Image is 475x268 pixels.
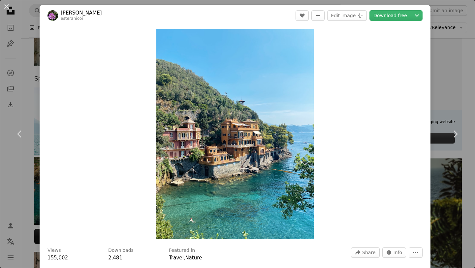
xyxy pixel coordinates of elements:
a: Nature [185,255,202,261]
img: Go to Estera's profile [47,10,58,21]
button: Edit image [327,10,367,21]
span: 155,002 [47,255,68,261]
span: Share [362,248,375,257]
button: Choose download size [411,10,423,21]
a: Travel [169,255,184,261]
button: Add to Collection [311,10,325,21]
span: , [184,255,185,261]
a: Download free [369,10,411,21]
span: Info [394,248,402,257]
button: Share this image [351,247,379,258]
button: Stats about this image [382,247,406,258]
h3: Views [47,247,61,254]
h3: Featured in [169,247,195,254]
a: [PERSON_NAME] [61,10,102,16]
img: a body of water with buildings and trees around it [156,29,314,239]
span: 2,481 [108,255,122,261]
button: More Actions [409,247,423,258]
h3: Downloads [108,247,134,254]
button: Like [296,10,309,21]
a: Next [435,102,475,166]
a: esteranicoi [61,16,83,21]
button: Zoom in on this image [156,29,314,239]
